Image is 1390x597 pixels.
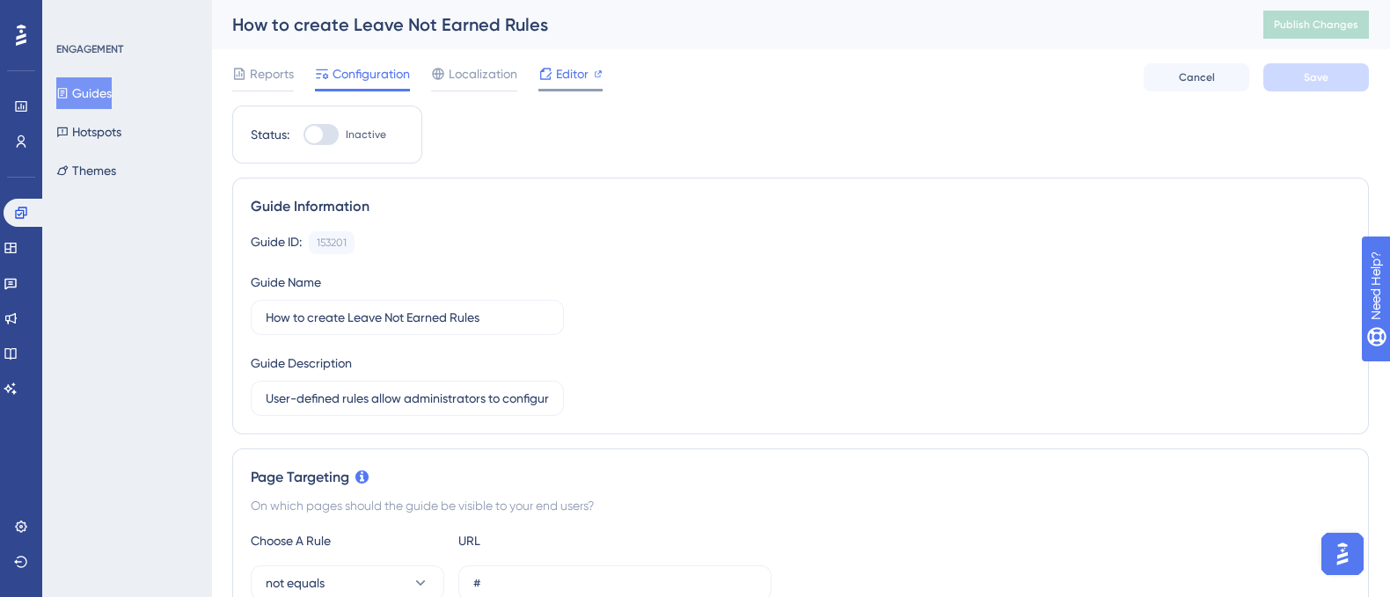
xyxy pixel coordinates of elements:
[251,196,1350,217] div: Guide Information
[266,308,549,327] input: Type your Guide’s Name here
[56,116,121,148] button: Hotspots
[1316,528,1369,580] iframe: UserGuiding AI Assistant Launcher
[56,42,123,56] div: ENGAGEMENT
[1304,70,1328,84] span: Save
[1263,11,1369,39] button: Publish Changes
[232,12,1219,37] div: How to create Leave Not Earned Rules
[1144,63,1249,91] button: Cancel
[251,467,1350,488] div: Page Targeting
[1274,18,1358,32] span: Publish Changes
[346,127,386,142] span: Inactive
[556,63,589,84] span: Editor
[317,236,347,250] div: 153201
[251,495,1350,516] div: On which pages should the guide be visible to your end users?
[458,530,652,551] div: URL
[1179,70,1215,84] span: Cancel
[251,124,289,145] div: Status:
[333,63,410,84] span: Configuration
[56,77,112,109] button: Guides
[1263,63,1369,91] button: Save
[56,155,116,186] button: Themes
[266,572,325,593] span: not equals
[266,389,549,408] input: Type your Guide’s Description here
[449,63,517,84] span: Localization
[473,573,757,593] input: yourwebsite.com/path
[41,4,110,25] span: Need Help?
[251,530,444,551] div: Choose A Rule
[251,353,352,374] div: Guide Description
[251,272,321,293] div: Guide Name
[250,63,294,84] span: Reports
[251,231,302,254] div: Guide ID:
